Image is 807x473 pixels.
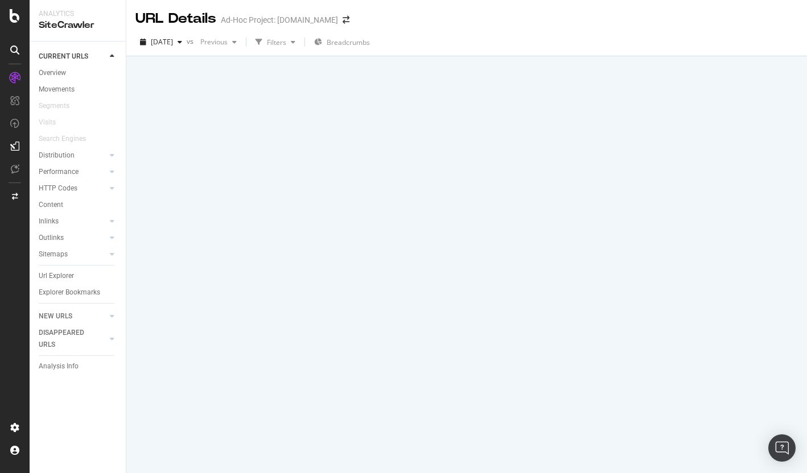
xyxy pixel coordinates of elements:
a: Explorer Bookmarks [39,287,118,298]
a: Distribution [39,150,106,161]
div: Outlinks [39,232,64,244]
button: Breadcrumbs [310,33,374,51]
div: Distribution [39,150,75,161]
a: Content [39,199,118,211]
button: Previous [196,33,241,51]
div: NEW URLS [39,310,72,322]
div: Inlinks [39,215,59,227]
a: Outlinks [39,232,106,244]
a: DISAPPEARED URLS [39,327,106,351]
div: SiteCrawler [39,19,117,32]
a: Inlinks [39,215,106,227]
div: Content [39,199,63,211]
a: NEW URLS [39,310,106,322]
a: Performance [39,166,106,178]
span: 2025 Sep. 22nd [151,37,173,47]
a: Sitemaps [39,248,106,260]
div: Performance [39,166,79,178]
a: Segments [39,100,81,112]
div: Segments [39,100,69,112]
div: Analysis Info [39,360,79,372]
div: Analytics [39,9,117,19]
a: Overview [39,67,118,79]
div: DISAPPEARED URLS [39,327,96,351]
a: Analysis Info [39,360,118,372]
div: URL Details [135,9,216,28]
div: Visits [39,117,56,128]
div: Filters [267,38,286,47]
div: Sitemaps [39,248,68,260]
span: Breadcrumbs [327,38,370,47]
a: CURRENT URLS [39,51,106,63]
div: Overview [39,67,66,79]
span: Previous [196,37,228,47]
div: arrow-right-arrow-left [343,16,349,24]
div: Ad-Hoc Project: [DOMAIN_NAME] [221,14,338,26]
a: Search Engines [39,133,97,145]
a: Movements [39,84,118,96]
button: Filters [251,33,300,51]
div: Url Explorer [39,270,74,282]
a: Visits [39,117,67,128]
div: Explorer Bookmarks [39,287,100,298]
button: [DATE] [135,33,187,51]
a: Url Explorer [39,270,118,282]
div: Movements [39,84,75,96]
span: vs [187,36,196,46]
div: HTTP Codes [39,182,77,194]
a: HTTP Codes [39,182,106,194]
div: CURRENT URLS [39,51,88,63]
div: Open Intercom Messenger [768,434,796,462]
div: Search Engines [39,133,86,145]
